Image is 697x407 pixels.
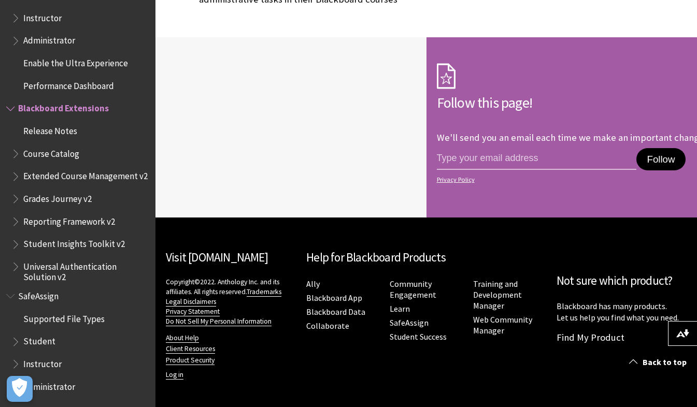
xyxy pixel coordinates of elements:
button: Open Preferences [7,376,33,402]
nav: Book outline for Blackboard SafeAssign [6,287,149,395]
span: Universal Authentication Solution v2 [23,258,148,282]
a: Community Engagement [390,279,436,300]
button: Follow [636,148,685,171]
a: Visit [DOMAIN_NAME] [166,250,268,265]
a: SafeAssign [390,317,429,328]
a: Privacy Statement [166,307,220,316]
span: Supported File Types [23,310,105,324]
a: Training and Development Manager [473,279,522,311]
span: Grades Journey v2 [23,190,92,204]
a: Collaborate [306,321,349,331]
a: Student Success [390,331,447,342]
a: Trademarks [247,287,281,297]
span: Release Notes [23,122,77,136]
input: email address [437,148,637,170]
h2: Not sure which product? [557,272,687,290]
a: About Help [166,333,199,343]
span: Instructor [23,355,62,369]
a: Product Security [166,356,215,365]
img: Subscription Icon [437,63,456,89]
span: Reporting Framework v2 [23,213,115,227]
a: Client Resources [166,344,215,354]
h2: Help for Blackboard Products [306,249,546,267]
a: Blackboard Data [306,307,365,317]
p: Copyright©2022. Anthology Inc. and its affiliates. All rights reserved. [166,277,296,326]
a: Log in [166,370,183,380]
a: Find My Product [557,331,624,343]
span: Extended Course Management v2 [23,168,148,182]
span: Enable the Ultra Experience [23,54,128,68]
a: Blackboard App [306,293,362,303]
a: Legal Disclaimers [166,297,216,307]
nav: Book outline for Blackboard Extensions [6,100,149,283]
span: Administrator [23,32,75,46]
a: Learn [390,303,410,314]
a: Do Not Sell My Personal Information [166,317,272,326]
span: SafeAssign [18,287,59,301]
p: Blackboard has many products. Let us help you find what you need. [557,300,687,324]
span: Blackboard Extensions [18,100,109,114]
a: Back to top [621,353,697,372]
span: Performance Dashboard [23,77,114,91]
span: Instructor [23,9,62,23]
span: Student Insights Toolkit v2 [23,236,125,250]
span: Course Catalog [23,145,79,159]
a: Ally [306,279,320,289]
span: Student [23,333,55,347]
a: Web Community Manager [473,314,532,336]
span: Administrator [23,378,75,392]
